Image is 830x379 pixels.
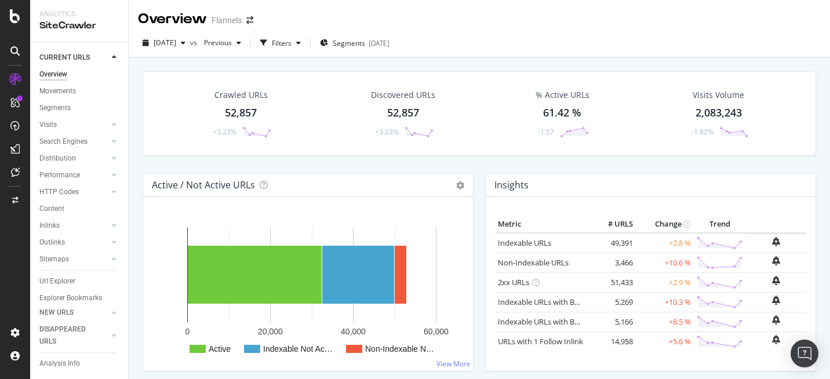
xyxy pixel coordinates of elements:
div: HTTP Codes [39,186,79,198]
th: Trend [694,216,745,233]
td: 14,958 [589,331,636,351]
td: +10.6 % [636,253,694,272]
td: +10.3 % [636,292,694,312]
a: Explorer Bookmarks [39,292,120,304]
div: NEW URLS [39,307,74,319]
div: -1.82% [691,127,713,137]
div: [DATE] [369,38,389,48]
div: 61.42 % [543,105,581,121]
a: Movements [39,85,120,97]
div: Explorer Bookmarks [39,292,102,304]
div: Visits [39,119,57,131]
div: CURRENT URLS [39,52,90,64]
div: Content [39,203,64,215]
div: Distribution [39,152,76,165]
div: Overview [138,9,207,29]
text: 20,000 [258,327,283,336]
a: Distribution [39,152,108,165]
a: CURRENT URLS [39,52,108,64]
div: Flannels [212,14,242,26]
h4: Active / Not Active URLs [152,177,255,193]
button: Filters [256,34,305,52]
div: Visits Volume [693,89,744,101]
div: 52,857 [225,105,257,121]
div: bell-plus [772,335,780,344]
div: +3.23% [213,127,236,137]
a: Sitemaps [39,253,108,265]
a: Non-Indexable URLs [498,257,569,268]
td: 49,391 [589,233,636,253]
div: bell-plus [772,296,780,305]
a: Visits [39,119,108,131]
span: Segments [333,38,365,48]
div: DISAPPEARED URLS [39,323,98,348]
a: DISAPPEARED URLS [39,323,108,348]
i: Options [456,181,464,189]
td: 3,466 [589,253,636,272]
div: Inlinks [39,220,60,232]
div: Discovered URLs [371,89,435,101]
a: Indexable URLs with Bad Description [498,316,624,327]
a: Analysis Info [39,358,120,370]
td: 5,269 [589,292,636,312]
a: URLs with 1 Follow Inlink [498,336,583,347]
h4: Insights [494,177,529,193]
a: NEW URLS [39,307,108,319]
a: 2xx URLs [498,277,529,287]
button: [DATE] [138,34,190,52]
button: Previous [199,34,246,52]
div: -1.57 [538,127,554,137]
td: 51,433 [589,272,636,292]
button: Segments[DATE] [315,34,394,52]
div: bell-plus [772,315,780,325]
a: Outlinks [39,236,108,249]
th: # URLS [589,216,636,233]
span: 2025 Sep. 13th [154,38,176,48]
text: 60,000 [424,327,449,336]
div: arrow-right-arrow-left [246,16,253,24]
svg: A chart. [152,216,464,362]
div: SiteCrawler [39,19,119,32]
div: Search Engines [39,136,88,148]
div: Analytics [39,9,119,19]
td: +2.9 % [636,272,694,292]
text: 40,000 [341,327,366,336]
a: Indexable URLs with Bad H1 [498,297,595,307]
div: 52,857 [387,105,419,121]
div: Url Explorer [39,275,75,287]
a: View More [436,359,471,369]
td: +8.5 % [636,312,694,331]
td: +2.8 % [636,233,694,253]
div: Sitemaps [39,253,69,265]
a: Content [39,203,120,215]
a: Performance [39,169,108,181]
text: Active [209,344,231,354]
div: bell-plus [772,237,780,246]
span: vs [190,38,199,48]
div: Outlinks [39,236,65,249]
text: Non-Indexable N… [365,344,434,354]
a: Search Engines [39,136,108,148]
div: bell-plus [772,256,780,265]
span: Previous [199,38,232,48]
div: Movements [39,85,76,97]
a: Indexable URLs [498,238,551,248]
div: Overview [39,68,67,81]
a: HTTP Codes [39,186,108,198]
td: +5.6 % [636,331,694,351]
text: 0 [185,327,190,336]
a: Url Explorer [39,275,120,287]
div: 2,083,243 [696,105,742,121]
div: Open Intercom Messenger [791,340,818,367]
text: Indexable Not Ac… [263,344,333,354]
a: Inlinks [39,220,108,232]
th: Metric [495,216,589,233]
div: Filters [272,38,292,48]
a: Overview [39,68,120,81]
th: Change [636,216,694,233]
div: Crawled URLs [214,89,268,101]
div: Performance [39,169,80,181]
div: Analysis Info [39,358,80,370]
div: Segments [39,102,71,114]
